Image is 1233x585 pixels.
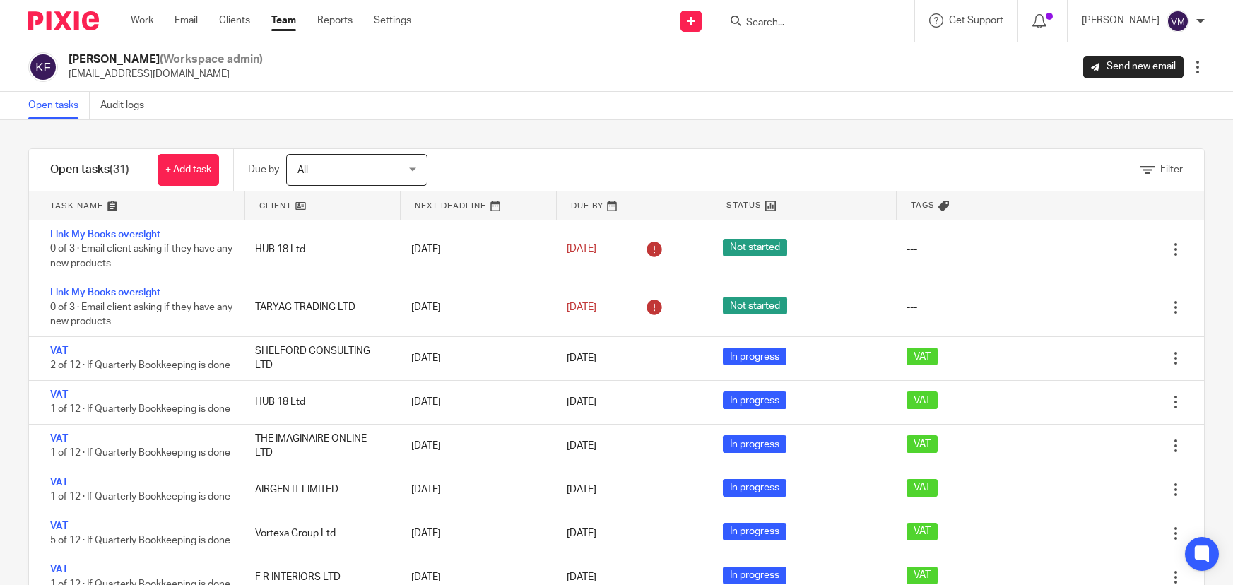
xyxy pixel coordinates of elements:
[28,11,99,30] img: Pixie
[241,293,396,321] div: TARYAG TRADING LTD
[50,390,68,400] a: VAT
[1160,165,1183,175] span: Filter
[723,348,786,365] span: In progress
[241,337,396,380] div: SHELFORD CONSULTING LTD
[50,162,129,177] h1: Open tasks
[723,523,786,540] span: In progress
[567,441,596,451] span: [DATE]
[271,13,296,28] a: Team
[50,404,230,414] span: 1 of 12 · If Quarterly Bookkeeping is done
[1167,10,1189,32] img: svg%3E
[949,16,1003,25] span: Get Support
[907,523,938,540] span: VAT
[50,492,230,502] span: 1 of 12 · If Quarterly Bookkeeping is done
[726,199,762,211] span: Status
[723,567,786,584] span: In progress
[241,388,396,416] div: HUB 18 Ltd
[50,448,230,458] span: 1 of 12 · If Quarterly Bookkeeping is done
[907,242,917,256] div: ---
[160,54,263,65] span: (Workspace admin)
[907,391,938,409] span: VAT
[907,435,938,453] span: VAT
[907,479,938,497] span: VAT
[907,300,917,314] div: ---
[567,572,596,582] span: [DATE]
[567,397,596,407] span: [DATE]
[241,235,396,264] div: HUB 18 Ltd
[50,288,160,297] a: Link My Books oversight
[241,475,396,504] div: AIRGEN IT LIMITED
[567,353,596,363] span: [DATE]
[567,528,596,538] span: [DATE]
[907,567,938,584] span: VAT
[374,13,411,28] a: Settings
[397,344,553,372] div: [DATE]
[28,92,90,119] a: Open tasks
[28,52,58,82] img: svg%3E
[50,244,232,269] span: 0 of 3 · Email client asking if they have any new products
[911,199,935,211] span: Tags
[100,92,155,119] a: Audit logs
[397,235,553,264] div: [DATE]
[723,391,786,409] span: In progress
[723,479,786,497] span: In progress
[50,302,232,327] span: 0 of 3 · Email client asking if they have any new products
[131,13,153,28] a: Work
[50,346,68,356] a: VAT
[69,52,263,67] h2: [PERSON_NAME]
[723,239,787,256] span: Not started
[397,432,553,460] div: [DATE]
[317,13,353,28] a: Reports
[110,164,129,175] span: (31)
[567,244,596,254] span: [DATE]
[397,293,553,321] div: [DATE]
[175,13,198,28] a: Email
[50,434,68,444] a: VAT
[397,388,553,416] div: [DATE]
[567,302,596,312] span: [DATE]
[723,435,786,453] span: In progress
[158,154,219,186] a: + Add task
[907,348,938,365] span: VAT
[745,17,872,30] input: Search
[297,165,308,175] span: All
[69,67,263,81] p: [EMAIL_ADDRESS][DOMAIN_NAME]
[50,230,160,240] a: Link My Books oversight
[723,297,787,314] span: Not started
[50,478,68,487] a: VAT
[241,519,396,548] div: Vortexa Group Ltd
[50,565,68,574] a: VAT
[567,485,596,495] span: [DATE]
[1082,13,1160,28] p: [PERSON_NAME]
[397,475,553,504] div: [DATE]
[50,521,68,531] a: VAT
[219,13,250,28] a: Clients
[50,361,230,371] span: 2 of 12 · If Quarterly Bookkeeping is done
[50,536,230,545] span: 5 of 12 · If Quarterly Bookkeeping is done
[1083,56,1184,78] a: Send new email
[397,519,553,548] div: [DATE]
[248,162,279,177] p: Due by
[241,425,396,468] div: THE IMAGINAIRE ONLINE LTD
